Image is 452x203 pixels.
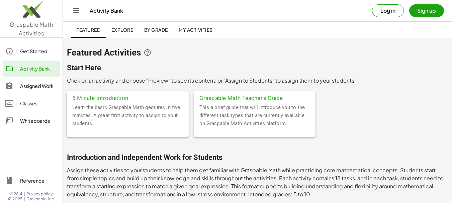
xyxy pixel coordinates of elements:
div: This a brief guide that will introduce you to the different task types that are currently availab... [194,103,316,137]
a: Activity Bank [3,61,60,77]
div: Reference [20,177,57,185]
span: © 2025 [8,196,22,202]
div: Graspable Math Teacher's Guide [194,91,316,103]
button: Log in [372,4,404,17]
div: 5 Minute Introduction [67,91,189,103]
span: Featured [76,27,100,33]
span: Explore [111,27,133,33]
h2: Start Here [67,63,448,73]
div: Learn the basic Graspable Math gestures in five minutes. A great first activity to assign to your... [67,103,189,137]
a: Privacy policy [26,191,55,197]
div: Activity Bank [20,65,57,73]
a: Whiteboards [3,113,60,129]
span: Graspable Math Activities [10,21,53,37]
span: v1.28.4 [9,191,22,197]
div: Assigned Work [20,82,57,90]
button: Toggle navigation [71,5,82,16]
button: Sign up [409,4,444,17]
h2: Introduction and Independent Work for Students [67,153,448,162]
span: Graspable, Inc. [26,196,55,202]
span: | [24,191,25,197]
a: Classes [3,95,60,111]
p: Assign these activities to your students to help them get familiar with Graspable Math while prac... [67,166,448,198]
div: Get Started [20,47,57,55]
p: Click on an activity and choose "Preview" to see its content, or "Assign to Students" to assign t... [67,77,448,85]
a: Assigned Work [3,78,60,94]
a: Get Started [3,43,60,59]
span: My Activities [179,27,213,33]
span: By Grade [144,27,168,33]
a: Reference [3,173,60,189]
div: Classes [20,99,57,107]
div: Whiteboards [20,117,57,125]
span: | [24,196,25,202]
span: Featured Activities [67,48,141,57]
